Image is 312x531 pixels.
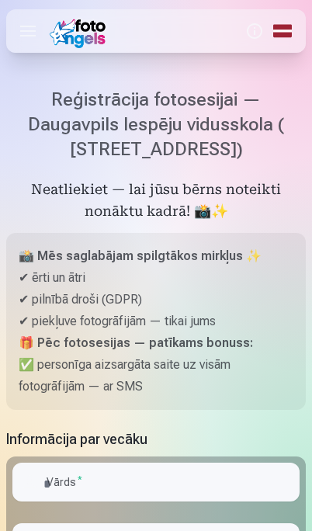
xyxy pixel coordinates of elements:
h1: Reģistrācija fotosesijai — Daugavpils Iespēju vidusskola ( [STREET_ADDRESS]) [6,87,306,161]
strong: 🎁 Pēc fotosesijas — patīkams bonuss: [19,335,253,350]
strong: 📸 Mēs saglabājam spilgtākos mirkļus ✨ [19,248,262,263]
button: Info [241,9,269,53]
p: ✔ pilnībā droši (GDPR) [19,289,293,311]
p: ✅ personīga aizsargāta saite uz visām fotogrāfijām — ar SMS [19,354,293,397]
img: /fa1 [50,14,111,48]
p: ✔ ērti un ātri [19,267,293,289]
h5: Informācija par vecāku [6,429,306,450]
h5: Neatliekiet — lai jūsu bērns noteikti nonāktu kadrā! 📸✨ [6,180,306,224]
a: Global [269,9,296,53]
p: ✔ piekļuve fotogrāfijām — tikai jums [19,311,293,332]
